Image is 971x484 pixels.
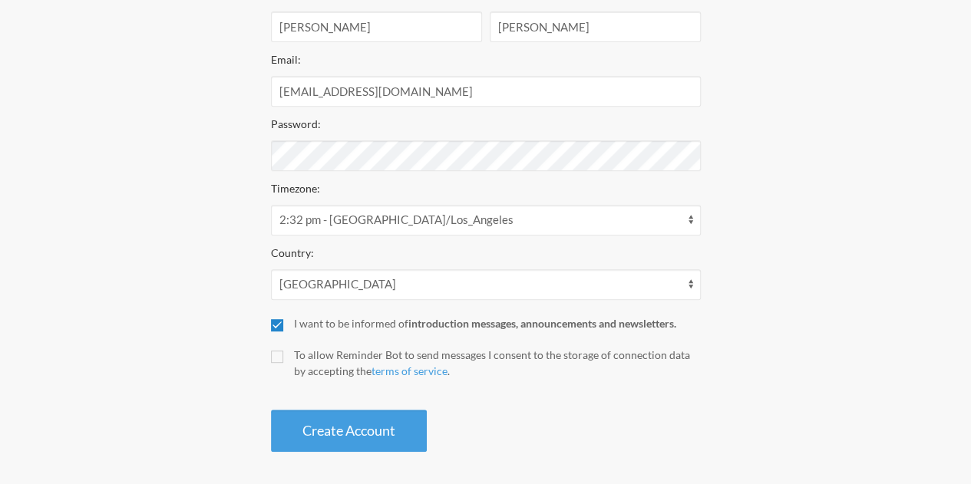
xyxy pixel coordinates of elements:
div: I want to be informed of [294,315,701,331]
a: terms of service [372,364,448,377]
strong: introduction messages, announcements and newsletters. [408,317,676,330]
input: To allow Reminder Bot to send messages I consent to the storage of connection data by accepting t... [271,351,283,363]
label: Country: [271,246,314,259]
label: Timezone: [271,182,320,195]
button: Create Account [271,410,427,452]
div: To allow Reminder Bot to send messages I consent to the storage of connection data by accepting t... [294,347,701,379]
input: I want to be informed ofintroduction messages, announcements and newsletters. [271,319,283,331]
label: Email: [271,53,301,66]
label: Password: [271,117,321,130]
